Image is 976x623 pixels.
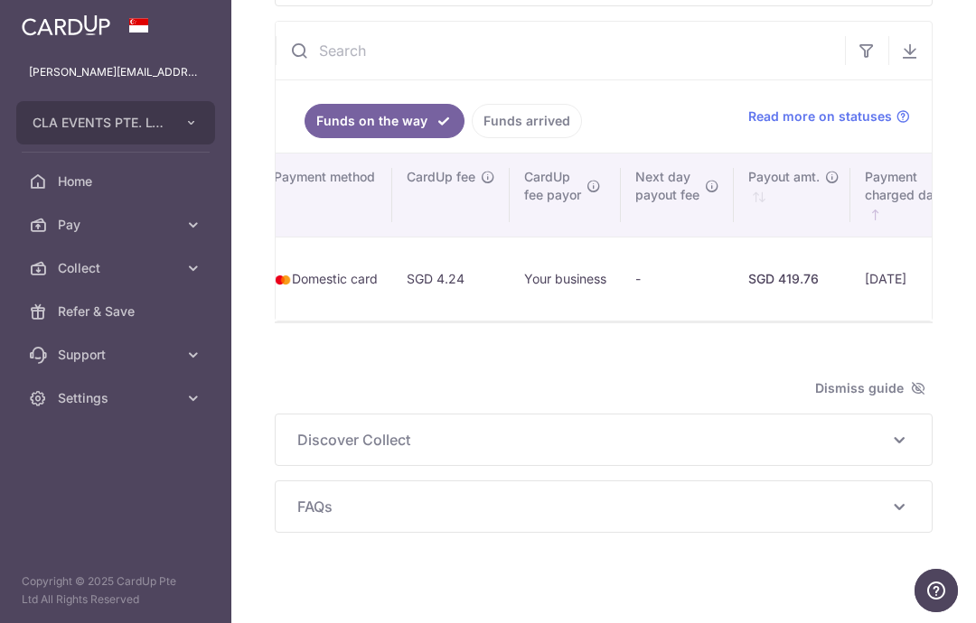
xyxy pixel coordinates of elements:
[16,101,215,144] button: CLA EVENTS PTE. LTD.
[748,107,892,126] span: Read more on statuses
[734,153,850,237] th: Payout amt. : activate to sort column ascending
[274,271,292,289] img: mastercard-sm-87a3fd1e0bddd137fecb07648320f44c262e2538e7db6024463105ddbc961eb2.png
[297,496,910,517] p: FAQs
[524,168,581,204] span: CardUp fee payor
[510,237,621,321] td: Your business
[259,153,392,237] th: Payment method
[865,168,945,204] span: Payment charged date
[472,104,582,138] a: Funds arrived
[58,389,177,407] span: Settings
[850,153,976,237] th: Paymentcharged date : activate to sort column ascending
[815,377,925,399] span: Dismiss guide
[748,270,836,288] div: SGD 419.76
[29,63,202,81] p: [PERSON_NAME][EMAIL_ADDRESS][PERSON_NAME][DOMAIN_NAME]
[58,172,177,191] span: Home
[392,237,510,321] td: SGD 4.24
[621,237,734,321] td: -
[22,14,110,36] img: CardUp
[297,496,888,517] span: FAQs
[297,429,910,451] p: Discover Collect
[915,569,958,614] iframe: Opens a widget where you can find more information
[259,237,392,321] td: Domestic card
[635,168,699,204] span: Next day payout fee
[510,153,621,237] th: CardUpfee payor
[748,107,910,126] a: Read more on statuses
[621,153,734,237] th: Next daypayout fee
[33,114,166,132] span: CLA EVENTS PTE. LTD.
[58,216,177,234] span: Pay
[407,168,475,186] span: CardUp fee
[276,22,845,79] input: Search
[58,346,177,364] span: Support
[850,237,976,321] td: [DATE]
[392,153,510,237] th: CardUp fee
[58,302,177,321] span: Refer & Save
[58,259,177,277] span: Collect
[748,168,820,186] span: Payout amt.
[305,104,465,138] a: Funds on the way
[297,429,888,451] span: Discover Collect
